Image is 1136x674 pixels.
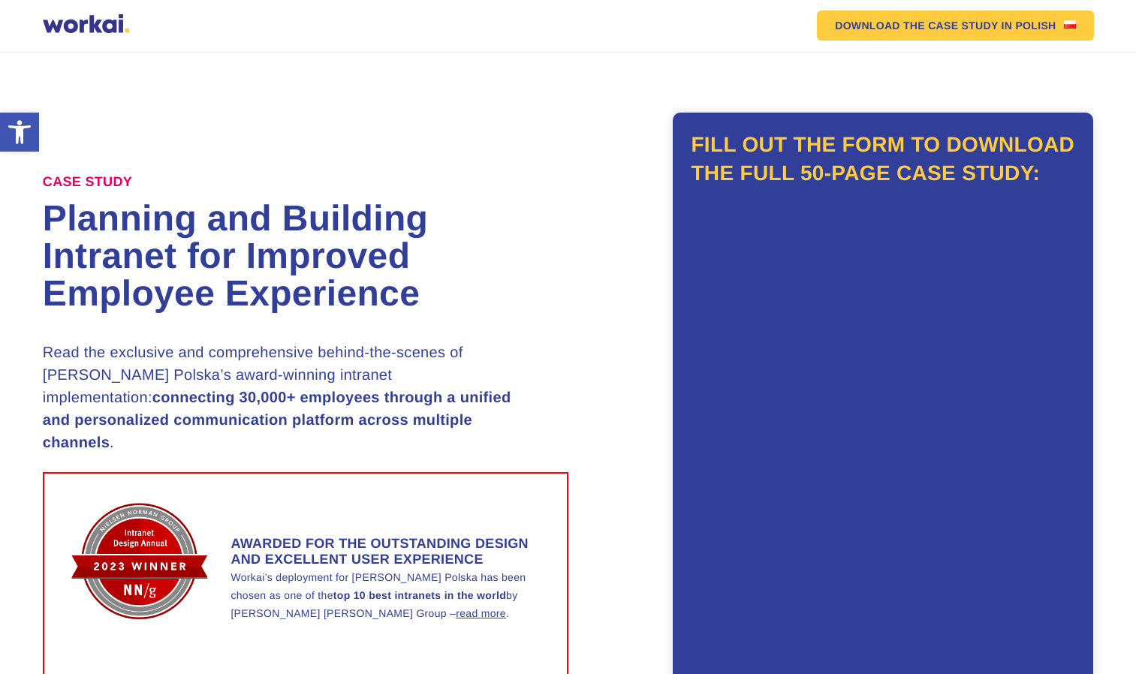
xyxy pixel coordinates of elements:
strong: connecting 30,000+ employees through a unified and personalized communication platform across mul... [43,390,511,451]
a: read more [456,607,506,619]
img: Award Image [68,489,212,633]
label: CASE STUDY [43,174,132,191]
p: Workai’s deployment for [PERSON_NAME] Polska has been chosen as one of the by [PERSON_NAME] [PERS... [231,568,551,622]
a: DOWNLOAD THE CASE STUDYIN POLISHUS flag [817,11,1093,41]
h1: Planning and Building Intranet for Improved Employee Experience [43,200,568,313]
h4: AWARDED FOR THE OUTSTANDING DESIGN AND EXCELLENT USER EXPERIENCE [231,536,551,568]
em: DOWNLOAD THE CASE STUDY [835,20,998,31]
img: US flag [1064,20,1076,29]
h3: Read the exclusive and comprehensive behind-the-scenes of [PERSON_NAME] Polska’s award-winning in... [43,342,516,454]
h2: Fill out the form to download the full 50-page case study: [691,131,1075,188]
strong: top 10 best intranets in the world [333,589,506,601]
